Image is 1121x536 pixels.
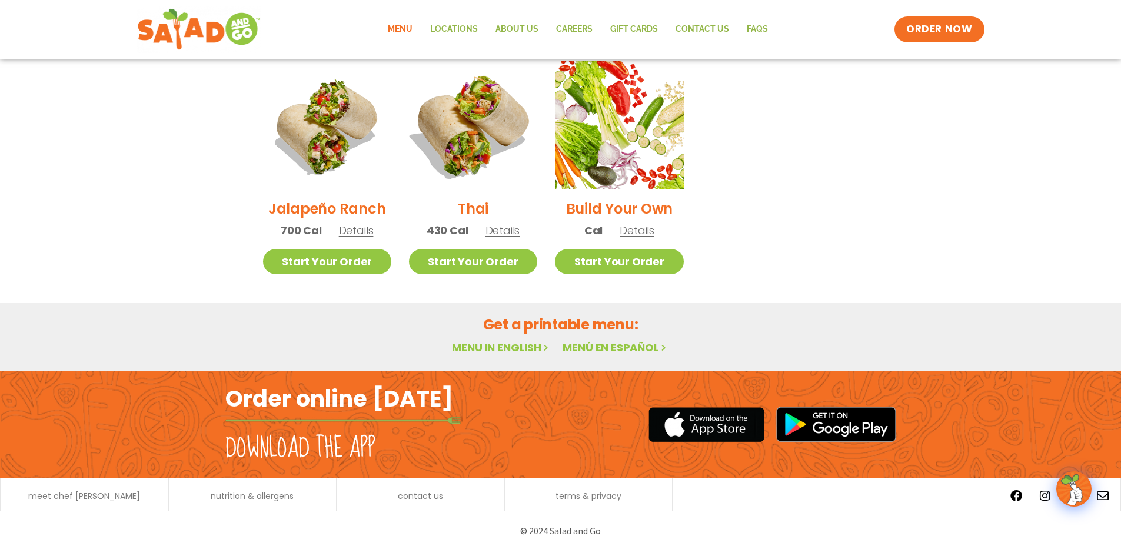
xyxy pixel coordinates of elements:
[211,492,294,500] a: nutrition & allergens
[225,384,453,413] h2: Order online [DATE]
[648,405,764,444] img: appstore
[421,16,487,43] a: Locations
[894,16,984,42] a: ORDER NOW
[555,61,683,189] img: Product photo for Build Your Own
[452,340,551,355] a: Menu in English
[254,314,867,335] h2: Get a printable menu:
[487,16,547,43] a: About Us
[566,198,673,219] h2: Build Your Own
[379,16,777,43] nav: Menu
[1057,472,1090,505] img: wpChatIcon
[263,249,391,274] a: Start Your Order
[906,22,972,36] span: ORDER NOW
[225,417,461,424] img: fork
[398,492,443,500] a: contact us
[601,16,667,43] a: GIFT CARDS
[738,16,777,43] a: FAQs
[667,16,738,43] a: Contact Us
[379,16,421,43] a: Menu
[555,249,683,274] a: Start Your Order
[485,223,520,238] span: Details
[555,492,621,500] a: terms & privacy
[225,432,375,465] h2: Download the app
[263,61,391,189] img: Product photo for Jalapeño Ranch Wrap
[776,407,896,442] img: google_play
[620,223,654,238] span: Details
[281,222,322,238] span: 700 Cal
[409,249,537,274] a: Start Your Order
[427,222,468,238] span: 430 Cal
[458,198,488,219] h2: Thai
[339,223,374,238] span: Details
[563,340,668,355] a: Menú en español
[398,50,548,201] img: Product photo for Thai Wrap
[547,16,601,43] a: Careers
[584,222,603,238] span: Cal
[268,198,386,219] h2: Jalapeño Ranch
[137,6,261,53] img: new-SAG-logo-768×292
[28,492,140,500] a: meet chef [PERSON_NAME]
